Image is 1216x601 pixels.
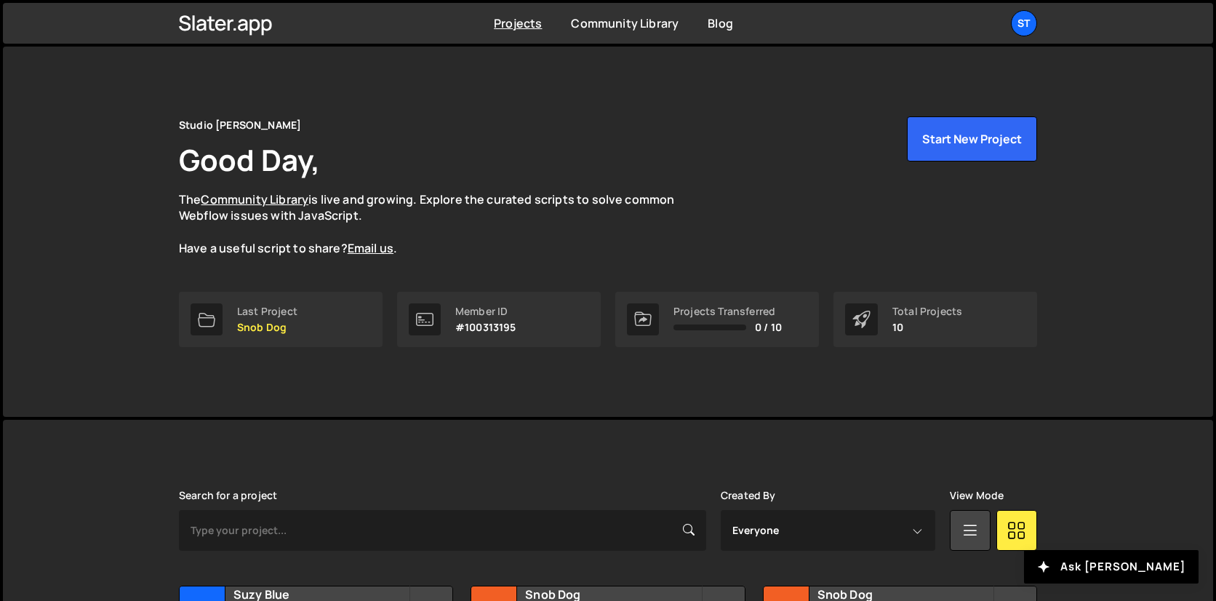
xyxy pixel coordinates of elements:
[179,490,277,501] label: Search for a project
[892,322,962,333] p: 10
[708,15,733,31] a: Blog
[1011,10,1037,36] a: St
[950,490,1004,501] label: View Mode
[201,191,308,207] a: Community Library
[755,322,782,333] span: 0 / 10
[179,510,706,551] input: Type your project...
[907,116,1037,162] button: Start New Project
[348,240,393,256] a: Email us
[455,322,516,333] p: #100313195
[1024,550,1199,584] button: Ask [PERSON_NAME]
[455,306,516,317] div: Member ID
[721,490,776,501] label: Created By
[237,306,297,317] div: Last Project
[673,306,782,317] div: Projects Transferred
[571,15,679,31] a: Community Library
[179,292,383,347] a: Last Project Snob Dog
[179,191,703,257] p: The is live and growing. Explore the curated scripts to solve common Webflow issues with JavaScri...
[237,322,297,333] p: Snob Dog
[892,306,962,317] div: Total Projects
[494,15,542,31] a: Projects
[179,140,320,180] h1: Good Day,
[179,116,301,134] div: Studio [PERSON_NAME]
